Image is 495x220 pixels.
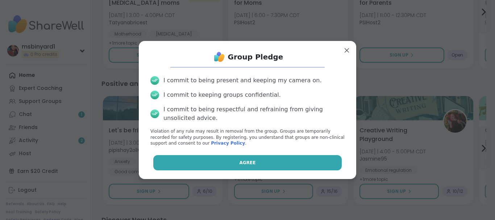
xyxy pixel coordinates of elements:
h1: Group Pledge [228,52,283,62]
a: Privacy Policy [211,141,245,146]
p: Violation of any rule may result in removal from the group. Groups are temporarily recorded for s... [150,128,345,146]
span: Agree [240,159,256,166]
div: I commit to being present and keeping my camera on. [163,76,321,85]
div: I commit to keeping groups confidential. [163,91,281,99]
div: I commit to being respectful and refraining from giving unsolicited advice. [163,105,345,123]
img: ShareWell Logo [212,50,226,64]
button: Agree [153,155,342,170]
